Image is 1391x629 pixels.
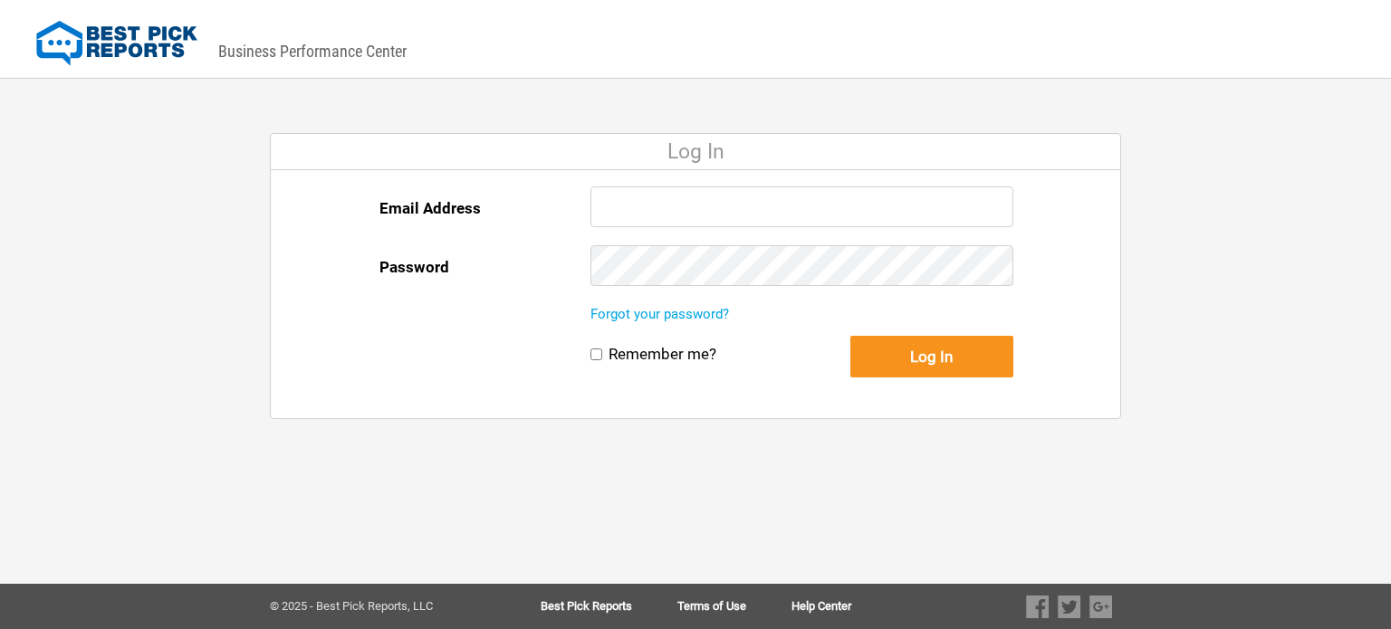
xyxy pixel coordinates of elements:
[271,134,1120,170] div: Log In
[270,600,483,613] div: © 2025 - Best Pick Reports, LLC
[541,600,677,613] a: Best Pick Reports
[791,600,851,613] a: Help Center
[609,345,716,364] label: Remember me?
[379,186,481,230] label: Email Address
[677,600,791,613] a: Terms of Use
[36,21,197,66] img: Best Pick Reports Logo
[590,306,729,322] a: Forgot your password?
[850,336,1013,377] button: Log In
[379,245,449,289] label: Password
